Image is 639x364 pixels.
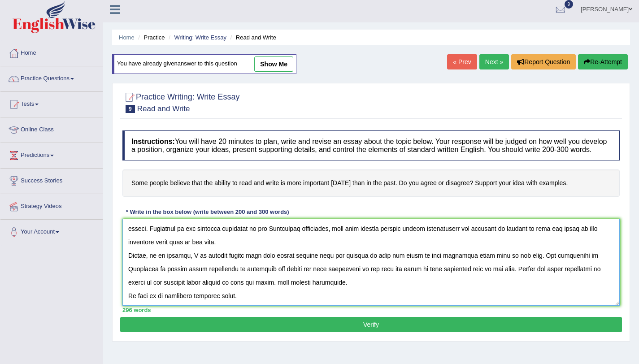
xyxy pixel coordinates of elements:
div: 296 words [122,306,620,314]
a: show me [254,56,293,72]
div: You have already given answer to this question [112,54,296,74]
button: Verify [120,317,622,332]
a: « Prev [447,54,477,69]
a: Strategy Videos [0,194,103,217]
a: Home [119,34,135,41]
h4: You will have 20 minutes to plan, write and revise an essay about the topic below. Your response ... [122,130,620,160]
a: Online Class [0,117,103,140]
h2: Practice Writing: Write Essay [122,91,239,113]
button: Report Question [511,54,576,69]
li: Practice [136,33,165,42]
a: Your Account [0,220,103,242]
span: 9 [126,105,135,113]
a: Home [0,41,103,63]
a: Next » [479,54,509,69]
a: Success Stories [0,169,103,191]
a: Tests [0,92,103,114]
div: * Write in the box below (write between 200 and 300 words) [122,208,292,217]
a: Practice Questions [0,66,103,89]
h4: Some people believe that the ability to read and write is more important [DATE] than in the past.... [122,169,620,197]
b: Instructions: [131,138,175,145]
button: Re-Attempt [578,54,628,69]
a: Writing: Write Essay [174,34,226,41]
a: Predictions [0,143,103,165]
small: Read and Write [137,104,190,113]
li: Read and Write [228,33,276,42]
